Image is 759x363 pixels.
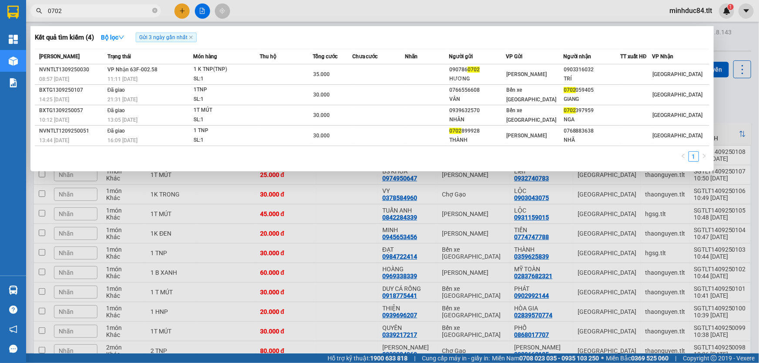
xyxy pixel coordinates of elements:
[564,87,576,93] span: 0702
[702,153,707,159] span: right
[107,97,137,103] span: 21:31 [DATE]
[39,137,69,143] span: 13:44 [DATE]
[564,106,620,115] div: 397959
[449,106,505,115] div: 0939632570
[36,8,42,14] span: search
[107,76,137,82] span: 11:11 [DATE]
[313,53,338,60] span: Tổng cước
[699,151,709,162] li: Next Page
[681,153,686,159] span: left
[506,107,556,123] span: Bến xe [GEOGRAPHIC_DATA]
[39,76,69,82] span: 08:57 [DATE]
[313,133,330,139] span: 30.000
[152,7,157,15] span: close-circle
[194,106,259,115] div: 1T MÚT
[107,87,125,93] span: Đã giao
[449,74,505,83] div: HƯƠNG
[107,137,137,143] span: 16:09 [DATE]
[39,106,105,115] div: BXTG1309250057
[506,133,547,139] span: [PERSON_NAME]
[652,71,702,77] span: [GEOGRAPHIC_DATA]
[39,127,105,136] div: NVNTLT1209250051
[118,34,124,40] span: down
[193,53,217,60] span: Món hàng
[564,95,620,104] div: GIANG
[194,74,259,84] div: SL: 1
[564,115,620,124] div: NGA
[449,136,505,145] div: THÀNH
[564,74,620,83] div: TRÍ
[652,112,702,118] span: [GEOGRAPHIC_DATA]
[48,6,150,16] input: Tìm tên, số ĐT hoặc mã đơn
[449,128,461,134] span: 0702
[313,92,330,98] span: 30.000
[39,86,105,95] div: BXTG1309250107
[564,86,620,95] div: 059405
[506,87,556,103] span: Bến xe [GEOGRAPHIC_DATA]
[405,53,418,60] span: Nhãn
[468,67,480,73] span: 0702
[352,53,378,60] span: Chưa cước
[506,71,547,77] span: [PERSON_NAME]
[107,53,131,60] span: Trạng thái
[689,151,699,162] li: 1
[9,345,17,353] span: message
[39,97,69,103] span: 14:25 [DATE]
[7,6,19,19] img: logo-vxr
[449,95,505,104] div: VÂN
[313,112,330,118] span: 30.000
[449,115,505,124] div: NHÂN
[564,127,620,136] div: 0768883638
[107,128,125,134] span: Đã giao
[652,92,702,98] span: [GEOGRAPHIC_DATA]
[620,53,647,60] span: TT xuất HĐ
[678,151,689,162] button: left
[689,152,699,161] a: 1
[9,286,18,295] img: warehouse-icon
[107,107,125,113] span: Đã giao
[260,53,276,60] span: Thu hộ
[9,78,18,87] img: solution-icon
[9,306,17,314] span: question-circle
[313,71,330,77] span: 35.000
[9,35,18,44] img: dashboard-icon
[194,136,259,145] div: SL: 1
[189,35,193,40] span: close
[101,34,124,41] strong: Bộ lọc
[194,95,259,104] div: SL: 1
[194,85,259,95] div: 1TNP
[136,33,197,42] span: Gửi 3 ngày gần nhất
[9,325,17,333] span: notification
[94,30,131,44] button: Bộ lọcdown
[506,53,522,60] span: VP Gửi
[9,57,18,66] img: warehouse-icon
[194,115,259,125] div: SL: 1
[699,151,709,162] button: right
[194,65,259,74] div: 1 K TNP(TNP)
[564,65,620,74] div: 0903316032
[107,117,137,123] span: 13:05 [DATE]
[449,53,473,60] span: Người gửi
[39,117,69,123] span: 10:12 [DATE]
[449,65,505,74] div: 090786
[652,53,673,60] span: VP Nhận
[107,67,157,73] span: VP Nhận 63F-002.58
[563,53,592,60] span: Người nhận
[564,136,620,145] div: NHÃ
[39,65,105,74] div: NVNTLT1309250030
[39,53,80,60] span: [PERSON_NAME]
[194,126,259,136] div: 1 TNP
[652,133,702,139] span: [GEOGRAPHIC_DATA]
[678,151,689,162] li: Previous Page
[564,107,576,113] span: 0702
[449,86,505,95] div: 0766556608
[35,33,94,42] h3: Kết quả tìm kiếm ( 4 )
[449,127,505,136] div: 899928
[152,8,157,13] span: close-circle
